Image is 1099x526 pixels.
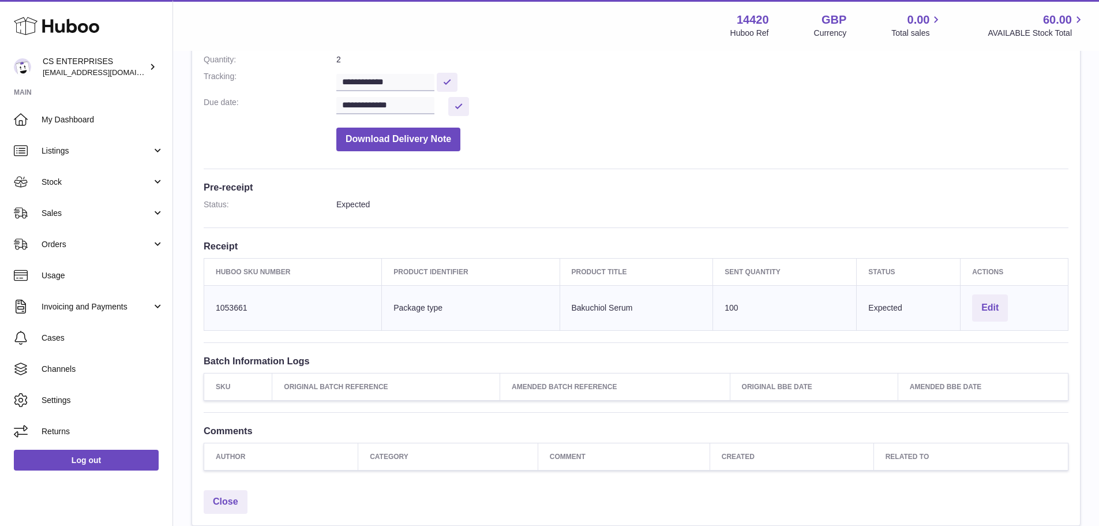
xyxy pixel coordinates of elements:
[857,258,961,285] th: Status
[873,443,1068,471] th: Related to
[204,181,1068,193] h3: Pre-receipt
[204,54,336,65] dt: Quantity:
[972,294,1008,322] button: Edit
[272,373,500,400] th: Original Batch Reference
[500,373,730,400] th: Amended Batch Reference
[43,56,147,78] div: CS ENTERPRISES
[857,285,961,330] td: Expected
[42,364,164,375] span: Channels
[204,285,382,330] td: 1053661
[814,28,847,39] div: Currency
[204,373,272,400] th: SKU
[336,199,1068,210] dd: Expected
[14,450,159,471] a: Log out
[560,258,713,285] th: Product title
[538,443,710,471] th: Comment
[382,258,560,285] th: Product Identifier
[358,443,538,471] th: Category
[204,490,247,514] a: Close
[204,97,336,116] dt: Due date:
[907,12,930,28] span: 0.00
[1043,12,1072,28] span: 60.00
[713,258,857,285] th: Sent Quantity
[42,146,152,156] span: Listings
[713,285,857,330] td: 100
[42,426,164,437] span: Returns
[204,443,358,471] th: Author
[42,333,164,344] span: Cases
[14,58,31,76] img: internalAdmin-14420@internal.huboo.com
[822,12,846,28] strong: GBP
[42,208,152,219] span: Sales
[961,258,1068,285] th: Actions
[891,12,943,39] a: 0.00 Total sales
[42,395,164,406] span: Settings
[42,301,152,312] span: Invoicing and Payments
[730,373,898,400] th: Original BBE Date
[988,12,1085,39] a: 60.00 AVAILABLE Stock Total
[204,71,336,91] dt: Tracking:
[204,424,1068,437] h3: Comments
[710,443,873,471] th: Created
[891,28,943,39] span: Total sales
[204,258,382,285] th: Huboo SKU Number
[737,12,769,28] strong: 14420
[204,199,336,210] dt: Status:
[988,28,1085,39] span: AVAILABLE Stock Total
[43,68,170,77] span: [EMAIL_ADDRESS][DOMAIN_NAME]
[204,240,1068,252] h3: Receipt
[898,373,1068,400] th: Amended BBE Date
[204,355,1068,367] h3: Batch Information Logs
[336,128,460,151] button: Download Delivery Note
[42,114,164,125] span: My Dashboard
[730,28,769,39] div: Huboo Ref
[42,177,152,188] span: Stock
[382,285,560,330] td: Package type
[42,270,164,281] span: Usage
[560,285,713,330] td: Bakuchiol Serum
[336,54,1068,65] dd: 2
[42,239,152,250] span: Orders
